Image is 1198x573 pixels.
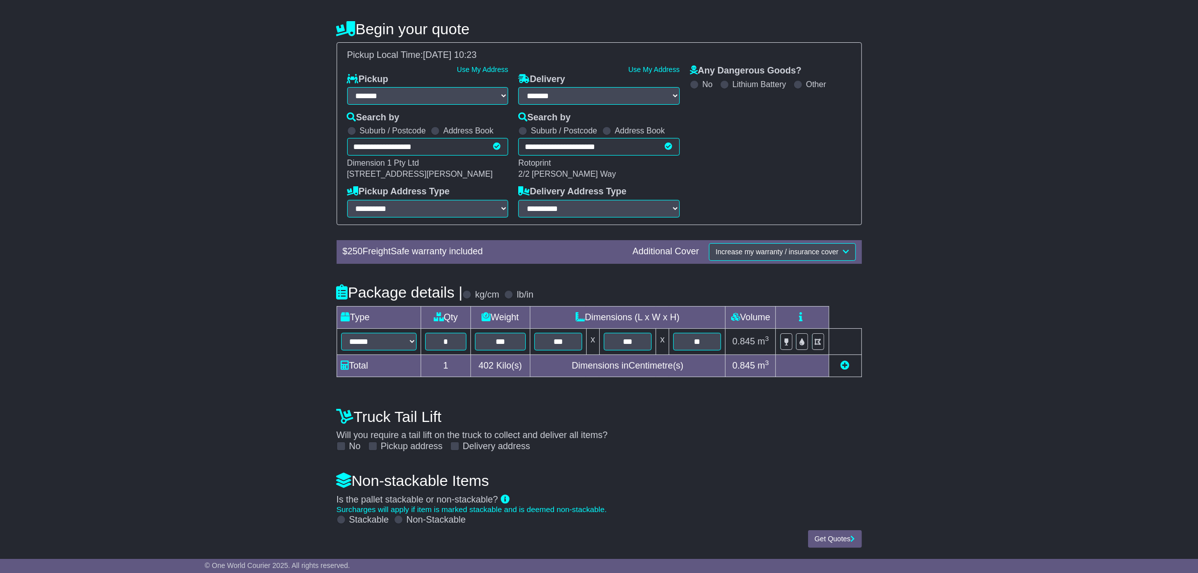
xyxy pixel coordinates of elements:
td: Dimensions in Centimetre(s) [530,355,726,377]
label: Search by [518,112,571,123]
label: No [702,80,712,89]
td: Dimensions (L x W x H) [530,306,726,328]
label: Delivery address [463,441,530,452]
div: Additional Cover [627,246,704,257]
h4: Begin your quote [337,21,862,37]
td: Weight [470,306,530,328]
label: Pickup address [381,441,443,452]
td: x [586,328,599,354]
label: Other [806,80,826,89]
div: Pickup Local Time: [342,50,856,61]
label: Pickup [347,74,388,85]
span: 0.845 [733,336,755,346]
label: Delivery Address Type [518,186,626,197]
label: Lithium Battery [733,80,786,89]
span: 2/2 [PERSON_NAME] Way [518,170,616,178]
a: Use My Address [628,65,680,74]
label: Non-Stackable [407,515,466,526]
label: Stackable [349,515,389,526]
sup: 3 [765,335,769,342]
td: Type [337,306,421,328]
span: Is the pallet stackable or non-stackable? [337,494,498,505]
td: 1 [421,355,470,377]
sup: 3 [765,359,769,367]
span: m [758,336,769,346]
div: Will you require a tail lift on the truck to collect and deliver all items? [332,403,867,452]
label: Pickup Address Type [347,186,450,197]
span: 250 [348,246,363,256]
a: Add new item [841,361,850,371]
label: lb/in [517,290,533,301]
td: Volume [726,306,776,328]
h4: Truck Tail Lift [337,408,862,425]
span: 402 [478,361,494,371]
label: No [349,441,361,452]
td: Qty [421,306,470,328]
h4: Package details | [337,284,463,301]
span: Rotoprint [518,159,551,167]
span: m [758,361,769,371]
span: © One World Courier 2025. All rights reserved. [205,561,350,569]
span: [STREET_ADDRESS][PERSON_NAME] [347,170,493,178]
a: Use My Address [457,65,508,74]
span: Increase my warranty / insurance cover [715,248,838,256]
label: kg/cm [475,290,499,301]
label: Suburb / Postcode [360,126,426,135]
div: $ FreightSafe warranty included [338,246,628,257]
td: Kilo(s) [470,355,530,377]
div: Surcharges will apply if item is marked stackable and is deemed non-stackable. [337,505,862,514]
h4: Non-stackable Items [337,472,862,489]
label: Delivery [518,74,565,85]
label: Suburb / Postcode [531,126,597,135]
label: Address Book [615,126,665,135]
td: Total [337,355,421,377]
td: x [656,328,669,354]
span: Dimension 1 Pty Ltd [347,159,419,167]
label: Search by [347,112,400,123]
span: [DATE] 10:23 [423,50,477,60]
button: Increase my warranty / insurance cover [709,243,855,261]
label: Any Dangerous Goods? [690,65,802,77]
button: Get Quotes [808,530,862,548]
label: Address Book [443,126,494,135]
span: 0.845 [733,361,755,371]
